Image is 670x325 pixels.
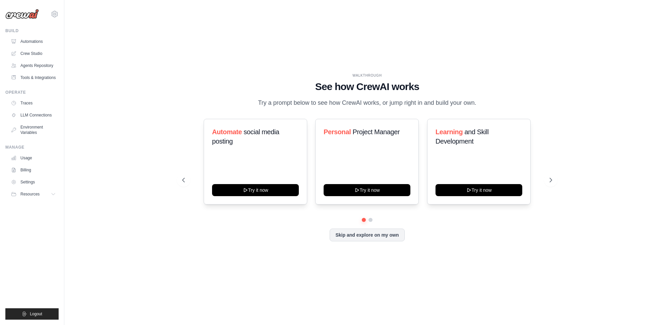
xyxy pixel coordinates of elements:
a: Settings [8,177,59,187]
span: social media posting [212,128,279,145]
a: Tools & Integrations [8,72,59,83]
div: WALKTHROUGH [182,73,552,78]
a: Agents Repository [8,60,59,71]
div: Operate [5,90,59,95]
button: Try it now [435,184,522,196]
a: LLM Connections [8,110,59,120]
div: Manage [5,145,59,150]
a: Billing [8,165,59,175]
h1: See how CrewAI works [182,81,552,93]
a: Environment Variables [8,122,59,138]
p: Try a prompt below to see how CrewAI works, or jump right in and build your own. [255,98,480,108]
span: Automate [212,128,242,136]
button: Try it now [212,184,299,196]
span: Personal [324,128,351,136]
div: Build [5,28,59,33]
span: Project Manager [353,128,400,136]
a: Traces [8,98,59,108]
a: Crew Studio [8,48,59,59]
span: Logout [30,311,42,317]
span: Learning [435,128,463,136]
button: Skip and explore on my own [330,229,404,241]
span: Resources [20,191,40,197]
button: Try it now [324,184,410,196]
span: and Skill Development [435,128,488,145]
img: Logo [5,9,39,19]
a: Automations [8,36,59,47]
button: Logout [5,308,59,320]
a: Usage [8,153,59,163]
button: Resources [8,189,59,199]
